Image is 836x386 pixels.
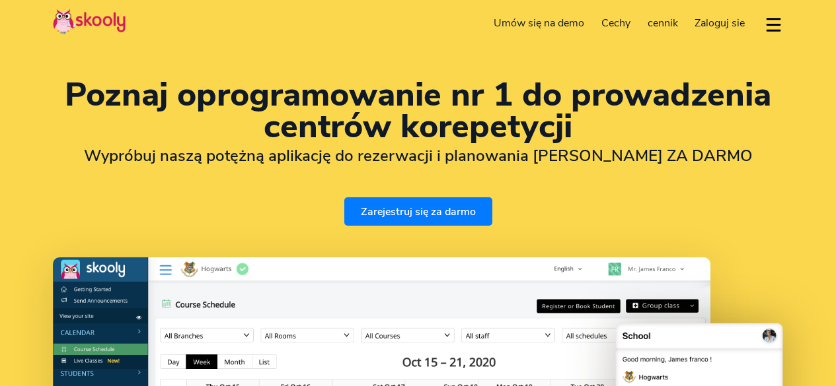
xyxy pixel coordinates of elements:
[486,13,593,34] a: Umów się na demo
[648,16,678,30] span: cennik
[53,79,783,143] h1: Poznaj oprogramowanie nr 1 do prowadzenia centrów korepetycji
[344,197,492,226] a: Zarejestruj się za darmo
[593,13,639,34] a: Cechy
[695,16,745,30] span: Zaloguj sie
[53,146,783,166] h2: Wypróbuj naszą potężną aplikację do rezerwacji i planowania [PERSON_NAME] ZA DARMO
[53,9,126,34] img: Skooly
[686,13,753,34] a: Zaloguj sie
[764,9,783,40] button: dropdown menu
[639,13,687,34] a: cennik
